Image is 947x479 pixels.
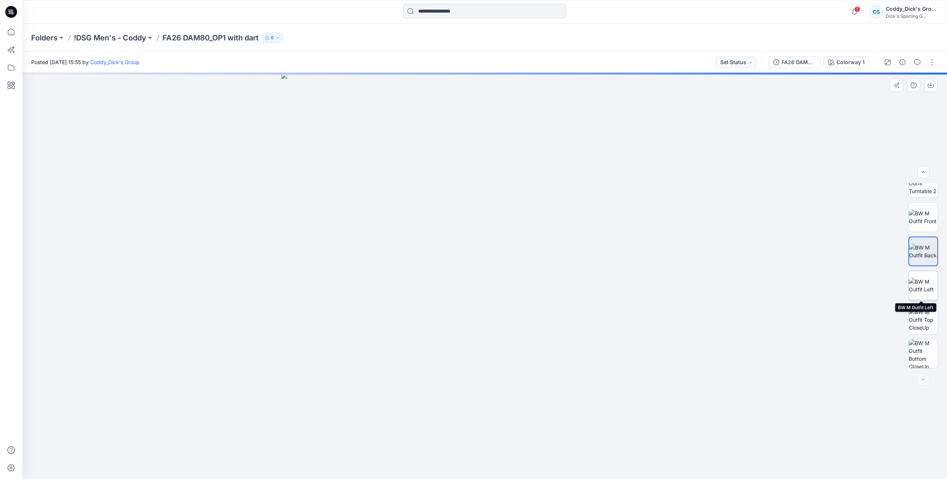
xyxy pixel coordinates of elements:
[823,56,869,68] button: Colorway 1
[909,172,938,195] img: BW M Outfit Turntable 2
[74,33,146,43] a: !DSG Men's - Coddy
[869,5,883,19] div: CS
[909,308,938,331] img: BW M Outfit Top CloseUp
[854,6,860,12] span: 1
[31,33,58,43] a: Folders
[31,58,140,66] span: Posted [DATE] 15:55 by
[909,209,938,225] img: BW M Outfit Front
[163,33,259,43] p: FA26 DAM80_OP1 with dart
[281,73,688,479] img: eyJhbGciOiJIUzI1NiIsImtpZCI6IjAiLCJzbHQiOiJzZXMiLCJ0eXAiOiJKV1QifQ.eyJkYXRhIjp7InR5cGUiOiJzdG9yYW...
[909,278,938,293] img: BW M Outfit Left
[909,339,938,368] img: BW M Outfit Bottom CloseUp
[769,56,820,68] button: FA26 DAM80_OP1 with dart
[886,4,938,13] div: Coddy_Dick's Group
[897,56,908,68] button: Details
[781,58,816,66] div: FA26 DAM80_OP1 with dart
[886,13,938,19] div: Dick's Sporting G...
[836,58,865,66] div: Colorway 1
[262,33,283,43] button: 6
[271,34,274,42] p: 6
[909,244,937,259] img: BW M Outfit Back
[90,59,140,65] a: Coddy_Dick's Group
